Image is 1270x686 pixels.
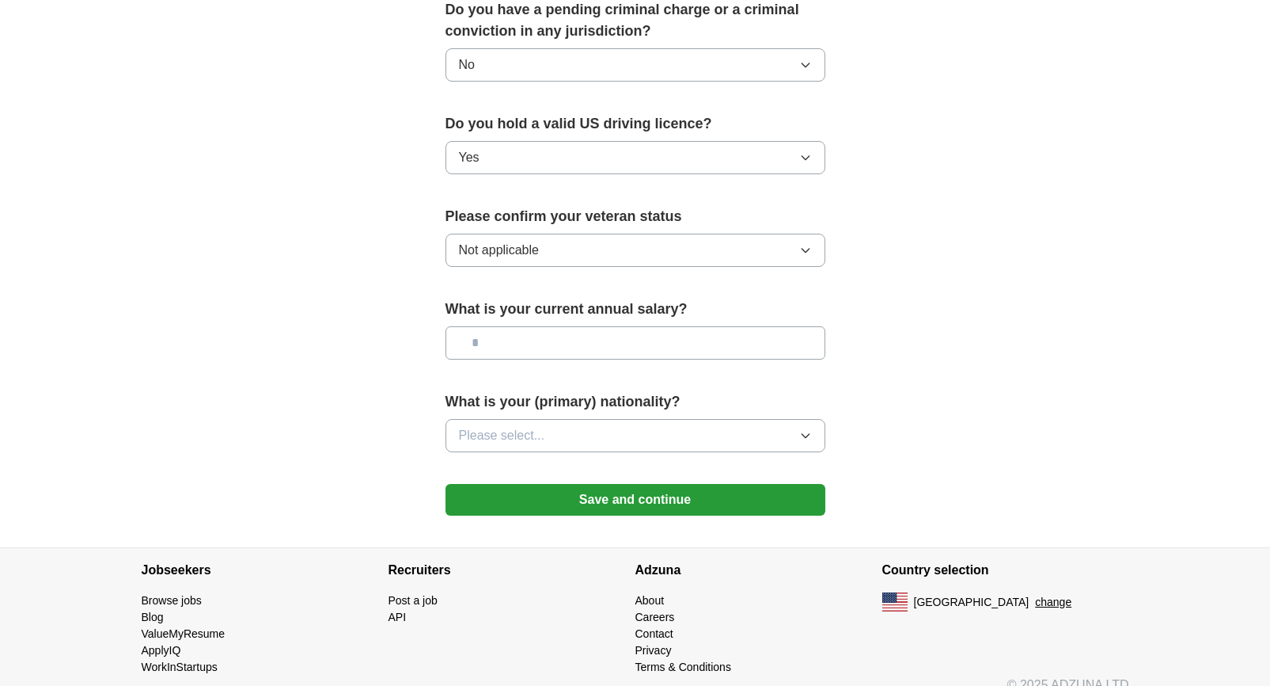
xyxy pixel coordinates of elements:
[1035,594,1071,611] button: change
[459,426,545,445] span: Please select...
[142,594,202,607] a: Browse jobs
[635,644,672,657] a: Privacy
[389,611,407,623] a: API
[459,241,539,260] span: Not applicable
[445,141,825,174] button: Yes
[142,611,164,623] a: Blog
[445,484,825,516] button: Save and continue
[142,661,218,673] a: WorkInStartups
[882,548,1129,593] h4: Country selection
[635,611,675,623] a: Careers
[445,234,825,267] button: Not applicable
[635,627,673,640] a: Contact
[459,148,480,167] span: Yes
[445,48,825,82] button: No
[389,594,438,607] a: Post a job
[882,593,908,612] img: US flag
[445,113,825,135] label: Do you hold a valid US driving licence?
[635,594,665,607] a: About
[459,55,475,74] span: No
[445,419,825,452] button: Please select...
[142,644,181,657] a: ApplyIQ
[445,299,825,320] label: What is your current annual salary?
[635,661,731,673] a: Terms & Conditions
[445,206,825,227] label: Please confirm your veteran status
[142,627,226,640] a: ValueMyResume
[914,594,1029,611] span: [GEOGRAPHIC_DATA]
[445,391,825,413] label: What is your (primary) nationality?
